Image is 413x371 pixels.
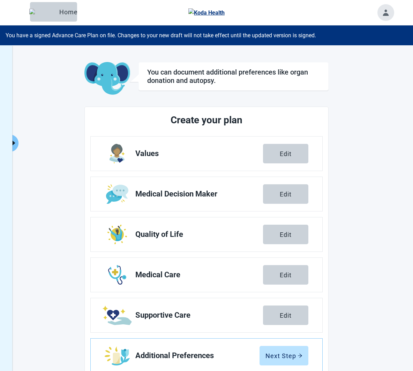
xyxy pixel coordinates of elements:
[135,351,260,360] span: Additional Preferences
[84,62,130,95] img: Koda Elephant
[10,140,17,146] span: caret-right
[135,311,263,319] span: Supportive Care
[36,8,72,15] div: Home
[280,312,292,319] div: Edit
[135,190,263,198] span: Medical Decision Maker
[135,230,263,239] span: Quality of Life
[263,265,308,285] button: Edit
[280,271,292,278] div: Edit
[280,191,292,198] div: Edit
[377,4,394,21] button: Toggle account menu
[91,217,322,252] a: Edit Quality of Life section
[263,306,308,325] button: Edit
[91,258,322,292] a: Edit Medical Care section
[280,231,292,238] div: Edit
[260,346,308,365] button: Next Steparrow-right
[10,134,18,152] button: Expand menu
[91,177,322,211] a: Edit Medical Decision Maker section
[29,9,57,15] img: Elephant
[91,137,322,171] a: Edit Values section
[280,150,292,157] div: Edit
[263,184,308,204] button: Edit
[117,113,296,128] h2: Create your plan
[298,353,302,358] span: arrow-right
[188,8,225,17] img: Koda Health
[30,2,77,22] button: ElephantHome
[135,149,263,158] span: Values
[263,144,308,163] button: Edit
[91,298,322,332] a: Edit Supportive Care section
[147,68,320,85] h1: You can document additional preferences like organ donation and autopsy.
[135,271,263,279] span: Medical Care
[263,225,308,244] button: Edit
[265,352,302,359] div: Next Step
